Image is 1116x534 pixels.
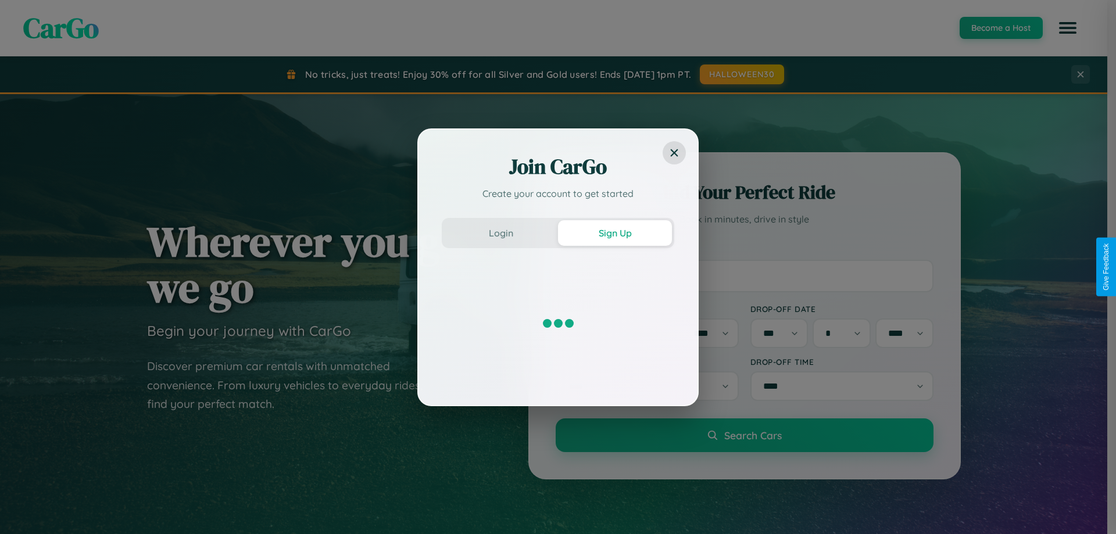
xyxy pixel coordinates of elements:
button: Login [444,220,558,246]
div: Give Feedback [1102,243,1110,291]
h2: Join CarGo [442,153,674,181]
p: Create your account to get started [442,187,674,200]
button: Sign Up [558,220,672,246]
iframe: Intercom live chat [12,494,40,522]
